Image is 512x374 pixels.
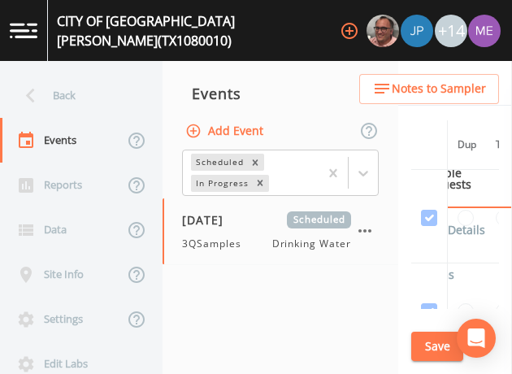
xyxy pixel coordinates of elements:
[287,211,351,228] span: Scheduled
[182,237,251,251] span: 3QSamples
[419,61,474,107] a: Schedule
[435,15,467,47] div: +14
[10,23,37,38] img: logo
[401,15,433,47] img: 41241ef155101aa6d92a04480b0d0000
[182,211,235,228] span: [DATE]
[251,175,269,192] div: Remove In Progress
[57,11,333,50] div: CITY OF [GEOGRAPHIC_DATA][PERSON_NAME] (TX1080010)
[419,106,486,151] a: Recurrence
[191,175,251,192] div: In Progress
[163,73,398,114] div: Events
[359,74,499,104] button: Notes to Sampler
[400,15,434,47] div: Joshua gere Paul
[246,154,264,171] div: Remove Scheduled
[468,15,501,47] img: d4d65db7c401dd99d63b7ad86343d265
[448,120,487,170] th: Dup
[366,15,400,47] div: Mike Franklin
[457,319,496,358] div: Open Intercom Messenger
[272,237,351,251] span: Drinking Water
[191,154,246,171] div: Scheduled
[411,332,463,362] button: Save
[163,198,398,265] a: [DATE]Scheduled3QSamplesDrinking Water
[182,116,270,146] button: Add Event
[392,79,486,99] span: Notes to Sampler
[367,15,399,47] img: e2d790fa78825a4bb76dcb6ab311d44c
